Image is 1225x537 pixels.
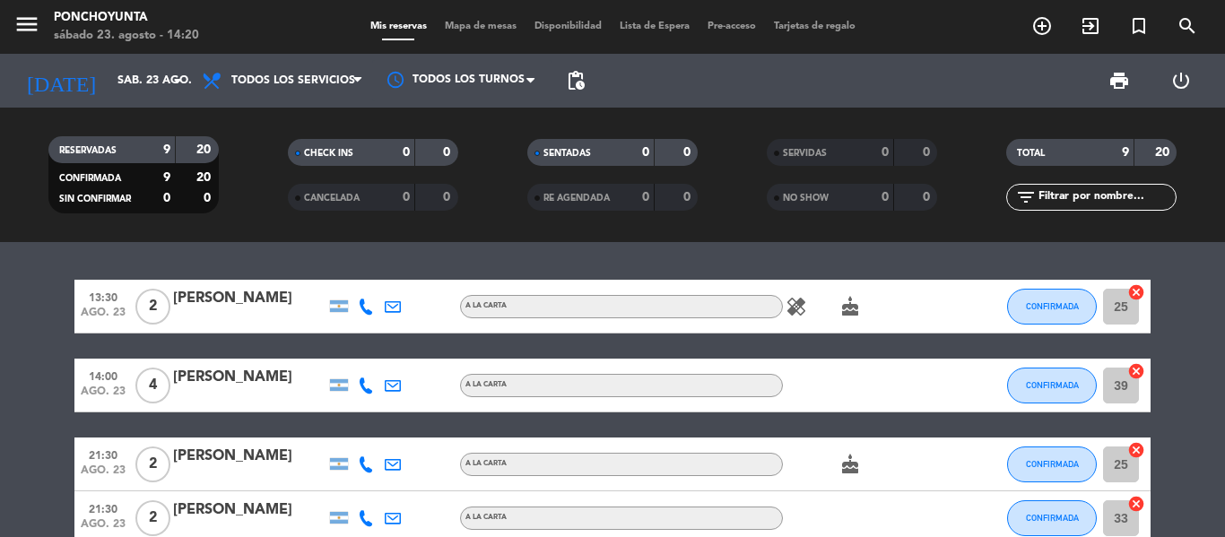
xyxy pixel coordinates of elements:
[163,192,170,204] strong: 0
[683,146,694,159] strong: 0
[1026,301,1079,311] span: CONFIRMADA
[54,27,199,45] div: sábado 23. agosto - 14:20
[923,191,934,204] strong: 0
[163,171,170,184] strong: 9
[13,61,109,100] i: [DATE]
[1007,289,1097,325] button: CONFIRMADA
[173,498,326,522] div: [PERSON_NAME]
[173,445,326,468] div: [PERSON_NAME]
[135,289,170,325] span: 2
[403,191,410,204] strong: 0
[465,381,507,388] span: A LA CARTA
[436,22,526,31] span: Mapa de mesas
[683,191,694,204] strong: 0
[59,146,117,155] span: RESERVADAS
[1026,513,1079,523] span: CONFIRMADA
[882,191,889,204] strong: 0
[81,365,126,385] span: 14:00
[1177,15,1198,37] i: search
[1007,500,1097,536] button: CONFIRMADA
[81,498,126,518] span: 21:30
[403,146,410,159] strong: 0
[839,296,861,317] i: cake
[135,500,170,536] span: 2
[54,9,199,27] div: Ponchoyunta
[443,146,454,159] strong: 0
[1037,187,1176,207] input: Filtrar por nombre...
[167,70,188,91] i: arrow_drop_down
[786,296,807,317] i: healing
[642,146,649,159] strong: 0
[611,22,699,31] span: Lista de Espera
[1128,15,1150,37] i: turned_in_not
[699,22,765,31] span: Pre-acceso
[765,22,864,31] span: Tarjetas de regalo
[1170,70,1192,91] i: power_settings_new
[465,460,507,467] span: A LA CARTA
[361,22,436,31] span: Mis reservas
[565,70,586,91] span: pending_actions
[204,192,214,204] strong: 0
[1127,495,1145,513] i: cancel
[13,11,40,44] button: menu
[543,149,591,158] span: SENTADAS
[1127,441,1145,459] i: cancel
[173,366,326,389] div: [PERSON_NAME]
[59,195,131,204] span: SIN CONFIRMAR
[1080,15,1101,37] i: exit_to_app
[443,191,454,204] strong: 0
[81,444,126,464] span: 21:30
[173,287,326,310] div: [PERSON_NAME]
[13,11,40,38] i: menu
[783,149,827,158] span: SERVIDAS
[1031,15,1053,37] i: add_circle_outline
[465,302,507,309] span: A LA CARTA
[526,22,611,31] span: Disponibilidad
[1026,380,1079,390] span: CONFIRMADA
[1108,70,1130,91] span: print
[163,143,170,156] strong: 9
[81,286,126,307] span: 13:30
[81,464,126,485] span: ago. 23
[304,194,360,203] span: CANCELADA
[923,146,934,159] strong: 0
[81,385,126,406] span: ago. 23
[1122,146,1129,159] strong: 9
[783,194,829,203] span: NO SHOW
[642,191,649,204] strong: 0
[839,454,861,475] i: cake
[231,74,355,87] span: Todos los servicios
[1127,362,1145,380] i: cancel
[1127,283,1145,301] i: cancel
[196,143,214,156] strong: 20
[304,149,353,158] span: CHECK INS
[1015,186,1037,208] i: filter_list
[135,446,170,482] span: 2
[59,174,121,183] span: CONFIRMADA
[1007,446,1097,482] button: CONFIRMADA
[81,307,126,327] span: ago. 23
[1007,368,1097,403] button: CONFIRMADA
[1017,149,1045,158] span: TOTAL
[1026,459,1079,469] span: CONFIRMADA
[543,194,610,203] span: RE AGENDADA
[465,514,507,521] span: A LA CARTA
[1155,146,1173,159] strong: 20
[1150,54,1212,108] div: LOG OUT
[882,146,889,159] strong: 0
[135,368,170,403] span: 4
[196,171,214,184] strong: 20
